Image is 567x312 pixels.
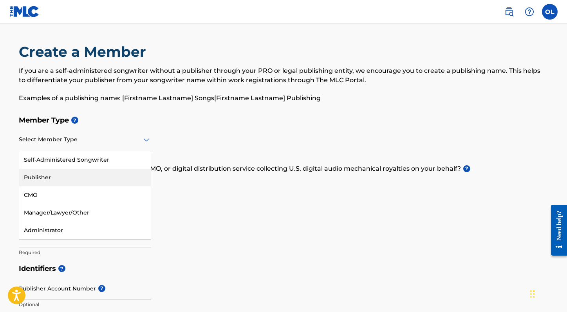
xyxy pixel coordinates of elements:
[19,94,548,103] p: Examples of a publishing name: [Firstname Lastname] Songs[Firstname Lastname] Publishing
[542,4,558,20] div: User Menu
[19,301,151,308] p: Optional
[528,274,567,312] iframe: Chat Widget
[19,249,151,256] p: Required
[19,169,151,186] div: Publisher
[58,265,65,272] span: ?
[19,112,548,129] h5: Member Type
[525,7,534,16] img: help
[530,282,535,306] div: Drag
[19,222,151,239] div: Administrator
[19,66,548,85] p: If you are a self-administered songwriter without a publisher through your PRO or legal publishin...
[522,4,537,20] div: Help
[19,43,150,61] h2: Create a Member
[545,198,567,262] iframe: Resource Center
[71,117,78,124] span: ?
[19,260,548,277] h5: Identifiers
[19,209,548,225] h5: Member Name
[98,285,105,292] span: ?
[19,204,151,222] div: Manager/Lawyer/Other
[19,151,151,169] div: Self-Administered Songwriter
[463,165,470,172] span: ?
[19,164,548,173] p: Do you have a publisher, administrator, CMO, or digital distribution service collecting U.S. digi...
[9,6,40,17] img: MLC Logo
[501,4,517,20] a: Public Search
[19,186,151,204] div: CMO
[504,7,514,16] img: search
